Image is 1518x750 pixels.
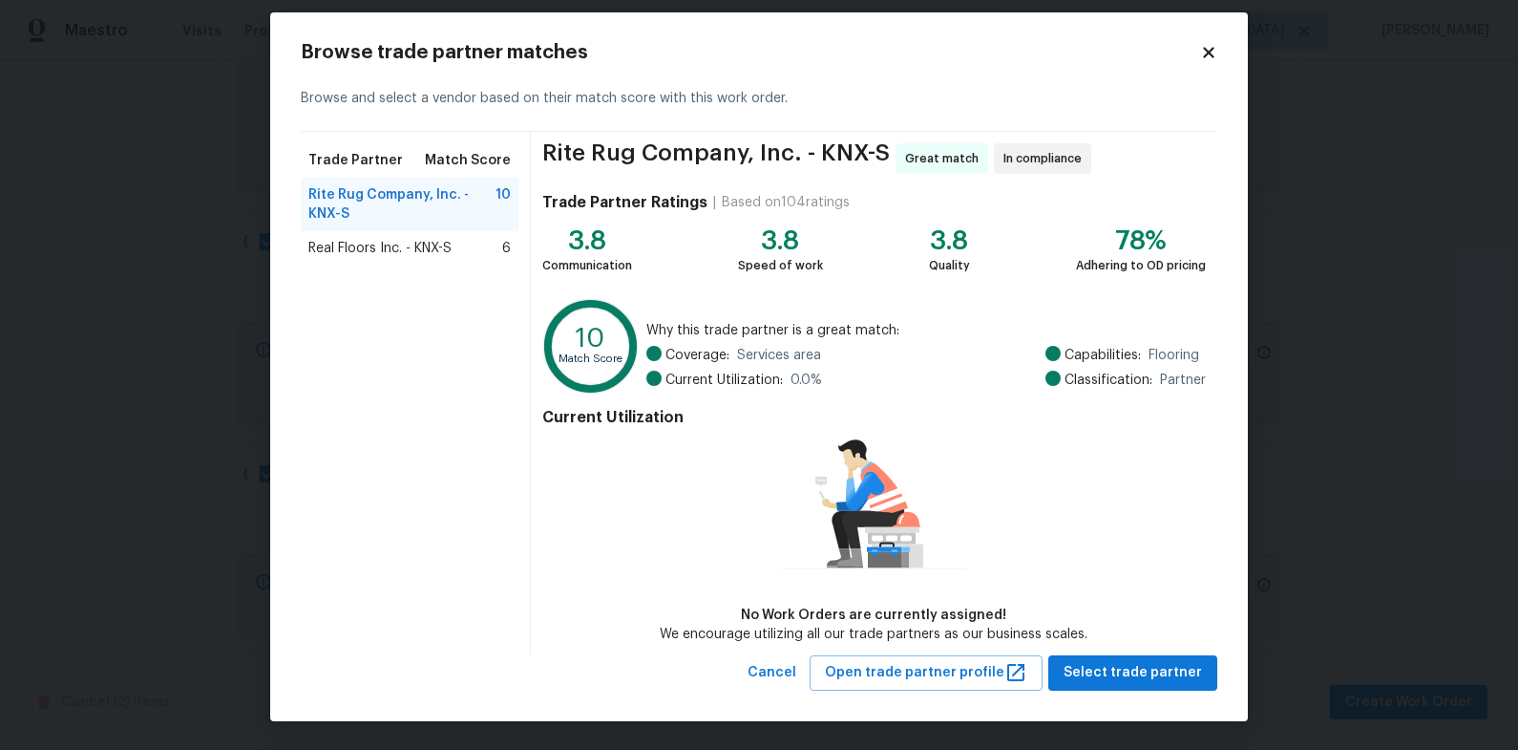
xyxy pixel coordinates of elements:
span: Great match [905,149,986,168]
h2: Browse trade partner matches [301,43,1200,62]
span: Trade Partner [308,151,403,170]
button: Select trade partner [1048,655,1217,691]
span: Cancel [748,661,796,685]
div: No Work Orders are currently assigned! [660,606,1087,625]
span: Rite Rug Company, Inc. - KNX-S [542,143,890,174]
div: 3.8 [929,231,970,250]
span: 10 [495,185,511,224]
h4: Current Utilization [542,408,1206,427]
span: Flooring [1149,346,1199,365]
div: Quality [929,256,970,275]
div: Adhering to OD pricing [1076,256,1206,275]
span: Why this trade partner is a great match: [646,321,1206,340]
button: Open trade partner profile [810,655,1043,691]
h4: Trade Partner Ratings [542,193,707,212]
span: Coverage: [665,346,729,365]
div: Communication [542,256,632,275]
text: Match Score [559,354,622,364]
span: Rite Rug Company, Inc. - KNX-S [308,185,495,224]
div: Browse and select a vendor based on their match score with this work order. [301,66,1217,132]
div: | [707,193,722,212]
span: Real Floors Inc. - KNX-S [308,239,452,258]
div: We encourage utilizing all our trade partners as our business scales. [660,625,1087,644]
span: Partner [1160,371,1206,390]
span: In compliance [1003,149,1089,168]
span: Select trade partner [1064,661,1202,685]
span: 0.0 % [791,371,822,390]
div: 78% [1076,231,1206,250]
span: Current Utilization: [665,371,783,390]
div: 3.8 [542,231,632,250]
span: Match Score [425,151,511,170]
div: Speed of work [738,256,823,275]
span: Capabilities: [1065,346,1141,365]
div: 3.8 [738,231,823,250]
span: Classification: [1065,371,1152,390]
span: 6 [502,239,511,258]
div: Based on 104 ratings [722,193,850,212]
span: Services area [737,346,821,365]
button: Cancel [740,655,804,691]
text: 10 [576,325,605,352]
span: Open trade partner profile [825,661,1027,685]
